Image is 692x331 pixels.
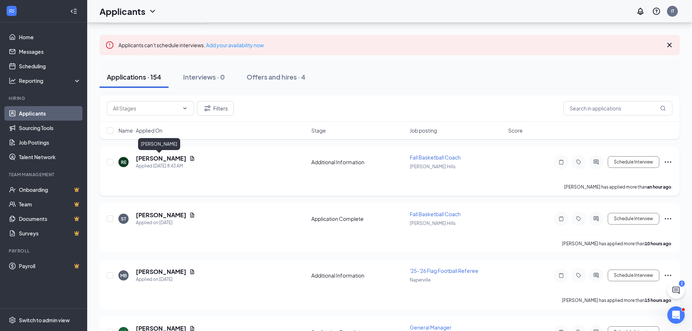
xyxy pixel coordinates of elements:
[652,7,661,16] svg: QuestionInfo
[563,101,672,116] input: Search in applications
[148,7,157,16] svg: ChevronDown
[557,216,566,222] svg: Note
[19,30,81,44] a: Home
[574,273,583,278] svg: Tag
[206,42,264,48] a: Add your availability now
[19,77,81,84] div: Reporting
[197,101,234,116] button: Filter Filters
[660,105,666,111] svg: MagnifyingGlass
[136,268,186,276] h5: [PERSON_NAME]
[136,276,195,283] div: Applied on [DATE]
[138,138,180,150] div: [PERSON_NAME]
[247,72,305,81] div: Offers and hires · 4
[667,282,685,299] button: ChatActive
[557,159,566,165] svg: Note
[562,297,672,303] p: [PERSON_NAME] has applied more than .
[19,106,81,121] a: Applicants
[19,259,81,273] a: PayrollCrown
[564,184,672,190] p: [PERSON_NAME] has applied more than .
[19,316,70,324] div: Switch to admin view
[311,127,326,134] span: Stage
[9,316,16,324] svg: Settings
[647,184,671,190] b: an hour ago
[608,270,659,281] button: Schedule Interview
[574,216,583,222] svg: Tag
[136,219,195,226] div: Applied on [DATE]
[136,211,186,219] h5: [PERSON_NAME]
[19,44,81,59] a: Messages
[410,154,461,161] span: Fall Basketball Coach
[311,158,405,166] div: Additional Information
[672,286,680,295] svg: ChatActive
[508,127,523,134] span: Score
[105,41,114,49] svg: Error
[183,72,225,81] div: Interviews · 0
[664,214,672,223] svg: Ellipses
[113,104,179,112] input: All Stages
[189,156,195,161] svg: Document
[70,8,77,15] svg: Collapse
[19,59,81,73] a: Scheduling
[107,72,161,81] div: Applications · 154
[120,273,127,279] div: MB
[19,197,81,211] a: TeamCrown
[645,298,671,303] b: 15 hours ago
[19,150,81,164] a: Talent Network
[636,7,645,16] svg: Notifications
[19,121,81,135] a: Sourcing Tools
[19,135,81,150] a: Job Postings
[671,8,674,14] div: IT
[592,273,600,278] svg: ActiveChat
[645,241,671,246] b: 10 hours ago
[19,211,81,226] a: DocumentsCrown
[121,159,126,165] div: RE
[311,272,405,279] div: Additional Information
[410,277,430,283] span: Naperville
[182,105,188,111] svg: ChevronDown
[19,226,81,241] a: SurveysCrown
[311,215,405,222] div: Application Complete
[189,212,195,218] svg: Document
[592,159,600,165] svg: ActiveChat
[9,95,80,101] div: Hiring
[664,271,672,280] svg: Ellipses
[679,280,685,287] div: 2
[557,273,566,278] svg: Note
[121,216,126,222] div: ST
[118,127,162,134] span: Name · Applied On
[410,324,452,331] span: General Manager
[667,306,685,324] iframe: Intercom live chat
[410,211,461,217] span: Fall Basketball Coach
[9,248,80,254] div: Payroll
[410,221,456,226] span: [PERSON_NAME] Hills
[189,269,195,275] svg: Document
[562,241,672,247] p: [PERSON_NAME] has applied more than .
[410,127,437,134] span: Job posting
[410,267,478,274] span: '25-'26 Flag Football Referee
[410,164,456,169] span: [PERSON_NAME] Hills
[8,7,15,15] svg: WorkstreamLogo
[608,213,659,225] button: Schedule Interview
[9,77,16,84] svg: Analysis
[592,216,600,222] svg: ActiveChat
[118,42,264,48] span: Applicants can't schedule interviews.
[136,162,195,170] div: Applied [DATE] 8:43 AM
[100,5,145,17] h1: Applicants
[136,154,186,162] h5: [PERSON_NAME]
[574,159,583,165] svg: Tag
[664,158,672,166] svg: Ellipses
[608,156,659,168] button: Schedule Interview
[9,171,80,178] div: Team Management
[203,104,212,113] svg: Filter
[665,41,674,49] svg: Cross
[19,182,81,197] a: OnboardingCrown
